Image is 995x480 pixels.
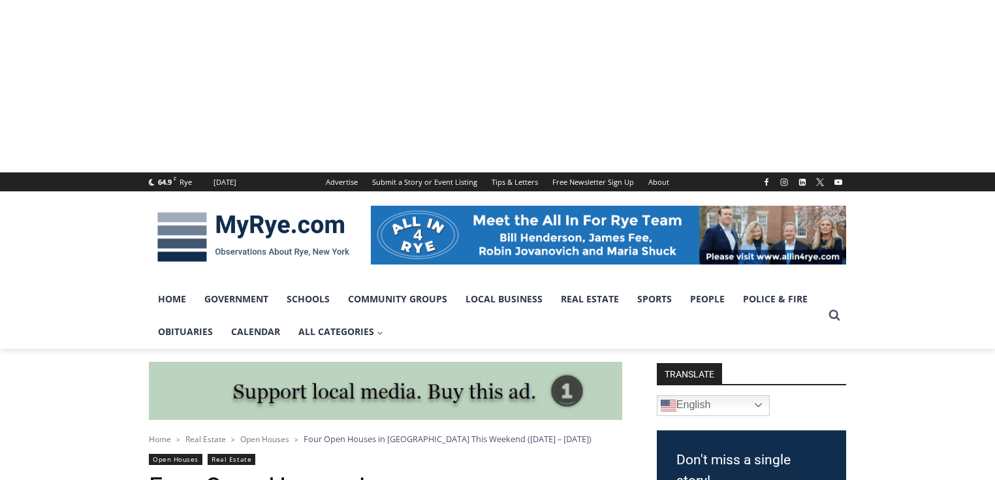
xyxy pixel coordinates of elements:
[240,434,289,445] a: Open Houses
[231,435,235,444] span: >
[339,283,456,315] a: Community Groups
[289,315,392,348] a: All Categories
[149,432,622,445] nav: Breadcrumbs
[641,172,676,191] a: About
[795,174,810,190] a: Linkedin
[552,283,628,315] a: Real Estate
[149,283,195,315] a: Home
[158,177,172,187] span: 64.9
[823,304,846,327] button: View Search Form
[298,325,383,339] span: All Categories
[812,174,828,190] a: X
[176,435,180,444] span: >
[149,362,622,421] img: support local media, buy this ad
[304,433,592,445] span: Four Open Houses in [GEOGRAPHIC_DATA] This Weekend ([DATE] – [DATE])
[213,176,236,188] div: [DATE]
[222,315,289,348] a: Calendar
[628,283,681,315] a: Sports
[484,172,545,191] a: Tips & Letters
[365,172,484,191] a: Submit a Story or Event Listing
[657,363,722,384] strong: TRANSLATE
[180,176,192,188] div: Rye
[661,398,676,413] img: en
[208,454,255,465] a: Real Estate
[734,283,817,315] a: Police & Fire
[681,283,734,315] a: People
[149,315,222,348] a: Obituaries
[185,434,226,445] a: Real Estate
[759,174,774,190] a: Facebook
[545,172,641,191] a: Free Newsletter Sign Up
[456,283,552,315] a: Local Business
[195,283,277,315] a: Government
[277,283,339,315] a: Schools
[149,203,358,271] img: MyRye.com
[319,172,365,191] a: Advertise
[174,175,176,182] span: F
[149,454,202,465] a: Open Houses
[294,435,298,444] span: >
[657,395,770,416] a: English
[371,206,846,264] img: All in for Rye
[776,174,792,190] a: Instagram
[319,172,676,191] nav: Secondary Navigation
[830,174,846,190] a: YouTube
[149,283,823,349] nav: Primary Navigation
[149,434,171,445] a: Home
